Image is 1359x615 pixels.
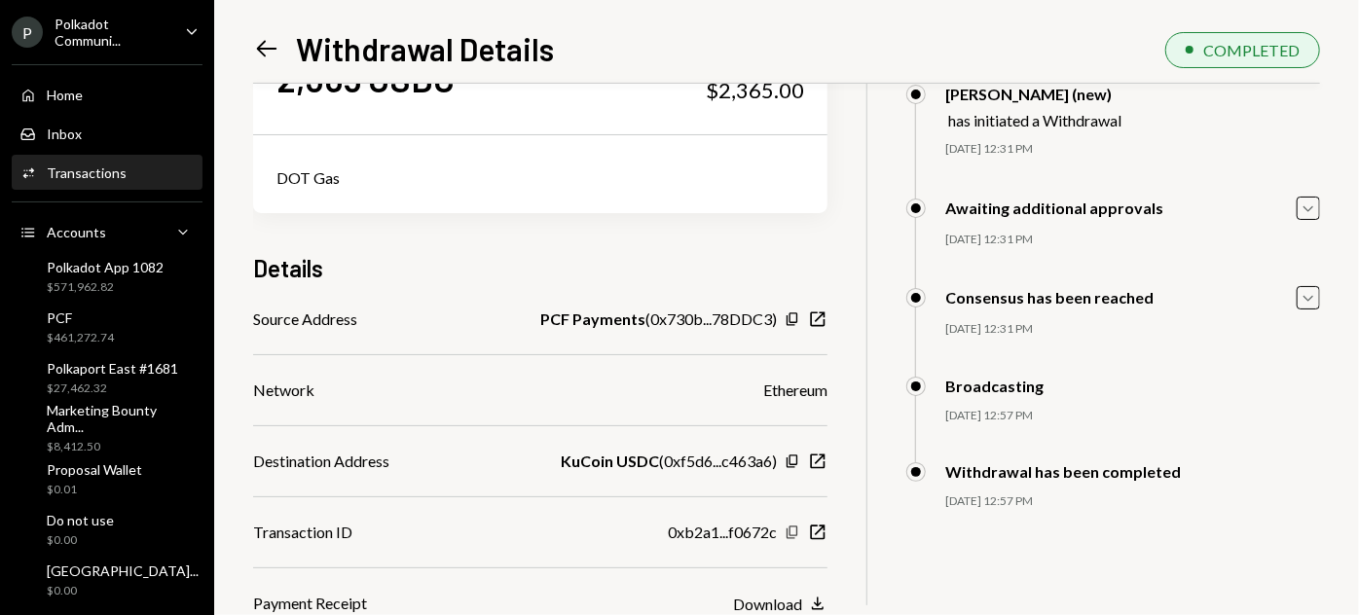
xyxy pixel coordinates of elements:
div: P [12,17,43,48]
div: Destination Address [253,450,389,473]
div: Broadcasting [945,377,1044,395]
div: Source Address [253,307,357,331]
a: Polkadot App 1082$571,962.82 [12,253,202,300]
div: Ethereum [763,379,827,402]
div: [DATE] 12:57 PM [945,408,1320,424]
div: Transactions [47,164,127,181]
h1: Withdrawal Details [296,29,554,68]
a: Accounts [12,214,202,249]
div: $0.01 [47,482,142,498]
div: Marketing Bounty Adm... [47,402,195,435]
a: Do not use$0.00 [12,506,202,553]
div: $461,272.74 [47,330,114,346]
div: [DATE] 12:31 PM [945,232,1320,248]
div: PCF [47,309,114,326]
div: Polkadot Communi... [55,16,169,49]
div: [DATE] 12:31 PM [945,141,1320,158]
b: PCF Payments [540,307,645,331]
div: ( 0x730b...78DDC3 ) [540,307,777,331]
div: DOT Gas [276,166,804,190]
div: Accounts [47,224,106,240]
a: Proposal Wallet$0.01 [12,455,202,502]
a: Polkaport East #1681$27,462.32 [12,354,202,401]
div: 0xb2a1...f0672c [668,521,777,544]
div: Home [47,87,83,103]
button: Download [733,594,827,615]
a: Marketing Bounty Adm...$8,412.50 [12,405,202,452]
div: $0.00 [47,583,199,599]
div: [DATE] 12:57 PM [945,493,1320,510]
div: Withdrawal has been completed [945,462,1181,481]
a: Home [12,77,202,112]
h3: Details [253,252,323,284]
div: Consensus has been reached [945,288,1154,307]
div: ( 0xf5d6...c463a6 ) [561,450,777,473]
div: [DATE] 12:31 PM [945,321,1320,338]
div: Proposal Wallet [47,461,142,478]
div: Polkaport East #1681 [47,360,178,377]
div: $2,365.00 [706,77,804,104]
b: KuCoin USDC [561,450,659,473]
div: Transaction ID [253,521,352,544]
a: Inbox [12,116,202,151]
div: Payment Receipt [253,592,367,615]
div: Do not use [47,512,114,528]
div: Download [733,595,802,613]
div: has initiated a Withdrawal [948,111,1121,129]
div: Inbox [47,126,82,142]
div: $8,412.50 [47,439,195,455]
div: Awaiting additional approvals [945,199,1163,217]
div: Network [253,379,314,402]
div: COMPLETED [1203,41,1300,59]
a: PCF$461,272.74 [12,304,202,350]
a: Transactions [12,155,202,190]
div: [PERSON_NAME] (new) [945,85,1121,103]
div: $0.00 [47,532,114,549]
div: $27,462.32 [47,380,178,397]
div: $571,962.82 [47,279,164,296]
div: [GEOGRAPHIC_DATA]... [47,562,199,579]
a: [GEOGRAPHIC_DATA]...$0.00 [12,557,206,603]
div: Polkadot App 1082 [47,259,164,275]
